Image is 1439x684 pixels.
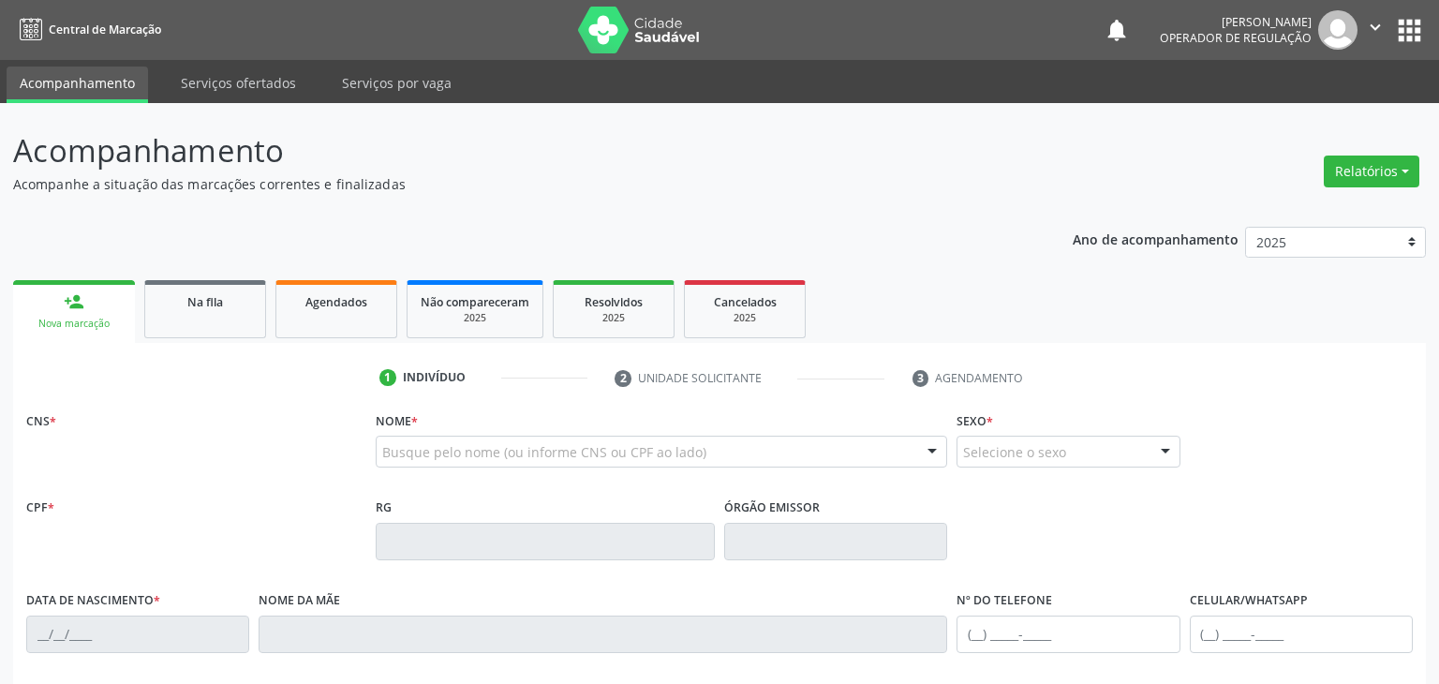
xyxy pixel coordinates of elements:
[26,494,54,523] label: CPF
[26,317,122,331] div: Nova marcação
[7,67,148,103] a: Acompanhamento
[64,291,84,312] div: person_add
[382,442,706,462] span: Busque pelo nome (ou informe CNS ou CPF ao lado)
[1324,156,1419,187] button: Relatórios
[26,616,249,653] input: __/__/____
[26,587,160,616] label: Data de nascimento
[1190,587,1308,616] label: Celular/WhatsApp
[724,494,820,523] label: Órgão emissor
[567,311,660,325] div: 2025
[1160,30,1312,46] span: Operador de regulação
[259,587,340,616] label: Nome da mãe
[421,311,529,325] div: 2025
[1073,227,1239,250] p: Ano de acompanhamento
[305,294,367,310] span: Agendados
[1365,17,1386,37] i: 
[13,14,161,45] a: Central de Marcação
[379,369,396,386] div: 1
[1357,10,1393,50] button: 
[26,407,56,436] label: CNS
[421,294,529,310] span: Não compareceram
[957,587,1052,616] label: Nº do Telefone
[957,616,1179,653] input: (__) _____-_____
[963,442,1066,462] span: Selecione o sexo
[585,294,643,310] span: Resolvidos
[698,311,792,325] div: 2025
[714,294,777,310] span: Cancelados
[168,67,309,99] a: Serviços ofertados
[329,67,465,99] a: Serviços por vaga
[376,407,418,436] label: Nome
[403,369,466,386] div: Indivíduo
[1104,17,1130,43] button: notifications
[957,407,993,436] label: Sexo
[187,294,223,310] span: Na fila
[13,174,1002,194] p: Acompanhe a situação das marcações correntes e finalizadas
[13,127,1002,174] p: Acompanhamento
[1190,616,1413,653] input: (__) _____-_____
[49,22,161,37] span: Central de Marcação
[1160,14,1312,30] div: [PERSON_NAME]
[1318,10,1357,50] img: img
[1393,14,1426,47] button: apps
[376,494,392,523] label: RG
